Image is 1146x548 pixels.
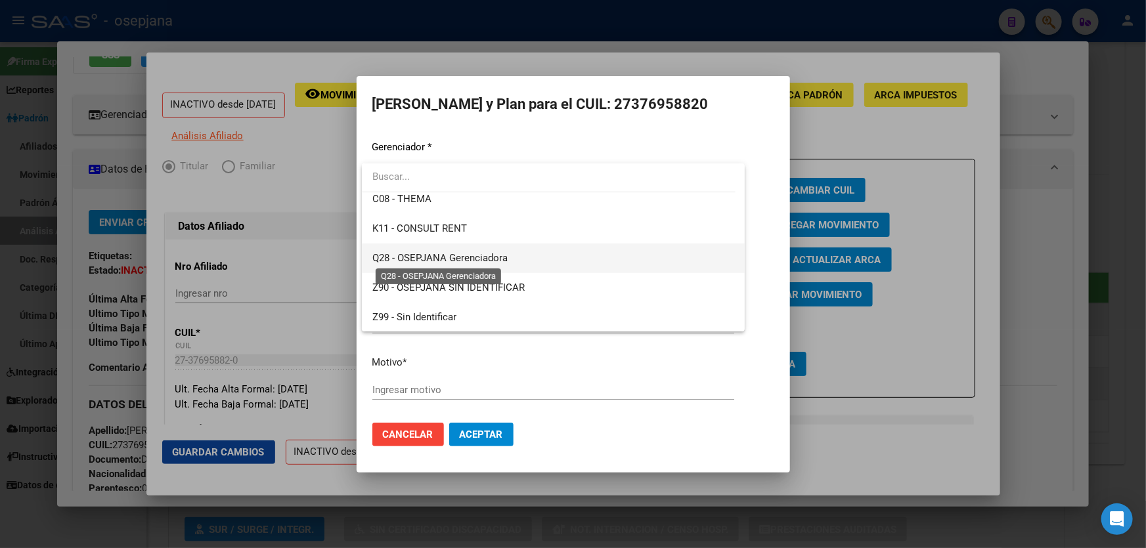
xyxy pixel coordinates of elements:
span: K11 - CONSULT RENT [372,222,467,234]
span: C08 - THEMA [372,193,431,205]
span: Z90 - OSEPJANA SIN IDENTIFICAR [372,282,525,293]
span: Z99 - Sin Identificar [372,311,456,323]
div: Open Intercom Messenger [1101,503,1133,535]
span: Q28 - OSEPJANA Gerenciadora [372,252,508,264]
